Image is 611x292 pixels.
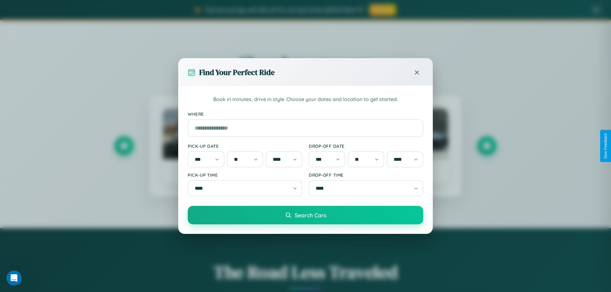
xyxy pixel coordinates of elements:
[295,212,326,219] span: Search Cars
[199,67,275,78] h3: Find Your Perfect Ride
[188,95,423,104] p: Book in minutes, drive in style. Choose your dates and location to get started.
[188,143,302,149] label: Pick-up Date
[188,111,423,117] label: Where
[188,172,302,178] label: Pick-up Time
[309,143,423,149] label: Drop-off Date
[188,206,423,224] button: Search Cars
[309,172,423,178] label: Drop-off Time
